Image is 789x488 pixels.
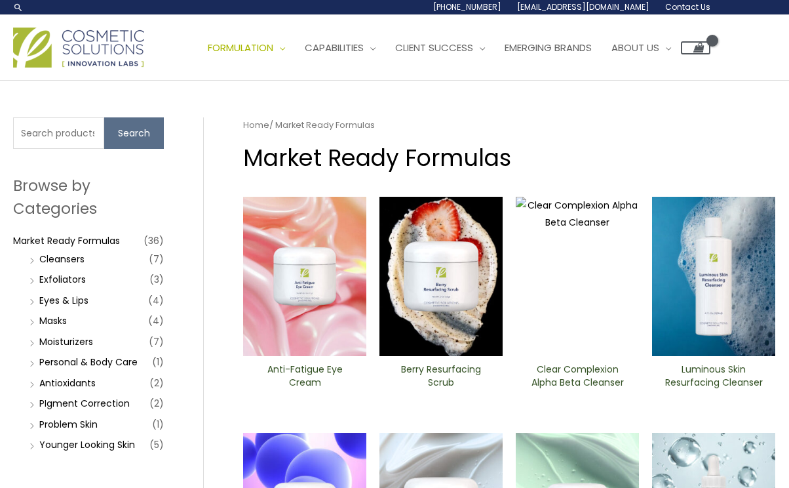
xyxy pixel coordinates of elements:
[495,28,602,68] a: Emerging Brands
[611,41,659,54] span: About Us
[681,41,710,54] a: View Shopping Cart, empty
[188,28,710,68] nav: Site Navigation
[305,41,364,54] span: Capabilities
[663,363,764,393] a: Luminous Skin Resurfacing ​Cleanser
[149,250,164,268] span: (7)
[39,273,86,286] a: Exfoliators
[39,397,130,410] a: PIgment Correction
[254,363,355,393] a: Anti-Fatigue Eye Cream
[243,119,269,131] a: Home
[144,232,164,250] span: (36)
[39,438,135,451] a: Younger Looking Skin
[39,376,96,390] a: Antioxidants
[665,1,710,12] span: Contact Us
[527,363,628,393] a: Clear Complexion Alpha Beta ​Cleanser
[39,294,88,307] a: Eyes & Lips
[198,28,295,68] a: Formulation
[149,394,164,413] span: (2)
[379,197,503,356] img: Berry Resurfacing Scrub
[13,117,104,149] input: Search products…
[652,197,775,356] img: Luminous Skin Resurfacing ​Cleanser
[517,1,649,12] span: [EMAIL_ADDRESS][DOMAIN_NAME]
[149,374,164,392] span: (2)
[527,363,628,388] h2: Clear Complexion Alpha Beta ​Cleanser
[148,291,164,310] span: (4)
[149,270,164,289] span: (3)
[39,314,67,327] a: Masks
[243,142,775,174] h1: Market Ready Formulas
[243,117,775,133] nav: Breadcrumb
[505,41,592,54] span: Emerging Brands
[149,333,164,351] span: (7)
[104,117,164,149] button: Search
[254,363,355,388] h2: Anti-Fatigue Eye Cream
[39,356,138,369] a: Personal & Body Care
[391,363,491,393] a: Berry Resurfacing Scrub
[243,197,366,356] img: Anti Fatigue Eye Cream
[152,353,164,371] span: (1)
[516,197,639,356] img: Clear Complexion Alpha Beta ​Cleanser
[152,415,164,434] span: (1)
[149,436,164,454] span: (5)
[13,28,144,68] img: Cosmetic Solutions Logo
[148,312,164,330] span: (4)
[39,418,98,431] a: Problem Skin
[295,28,385,68] a: Capabilities
[39,253,85,266] a: Cleansers
[13,234,120,247] a: Market Ready Formulas
[208,41,273,54] span: Formulation
[663,363,764,388] h2: Luminous Skin Resurfacing ​Cleanser
[385,28,495,68] a: Client Success
[13,2,24,12] a: Search icon link
[433,1,501,12] span: [PHONE_NUMBER]
[602,28,681,68] a: About Us
[13,174,164,219] h2: Browse by Categories
[39,335,93,348] a: Moisturizers
[395,41,473,54] span: Client Success
[391,363,491,388] h2: Berry Resurfacing Scrub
